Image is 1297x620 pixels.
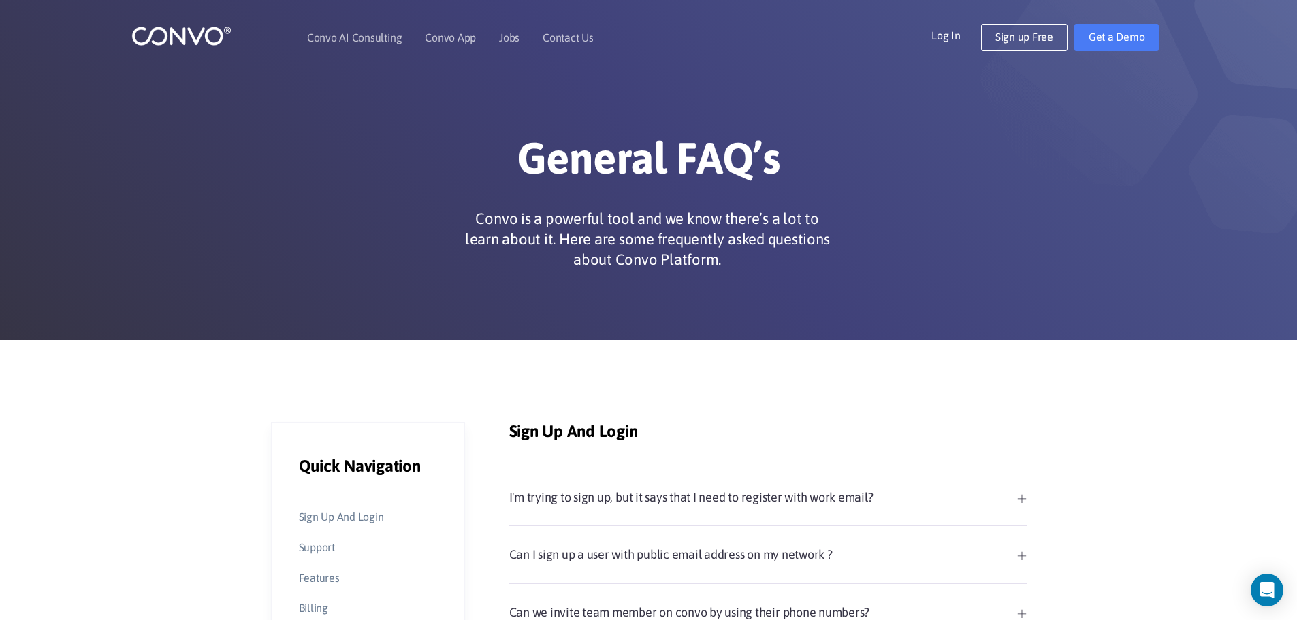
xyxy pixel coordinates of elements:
a: Convo App [425,32,476,43]
a: Contact Us [543,32,594,43]
a: Sign up Free [981,24,1068,51]
a: Features [299,568,340,589]
a: Sign Up And Login [299,507,384,527]
h3: Sign Up And Login [509,422,1027,452]
a: Convo AI Consulting [307,32,402,43]
a: I'm trying to sign up, but it says that I need to register with work email? [509,486,1027,509]
h1: General FAQ’s [271,132,1027,195]
div: Open Intercom Messenger [1251,574,1283,606]
a: Can I sign up a user with public email address on my network ? [509,543,1027,566]
a: Billing [299,598,328,619]
p: Convo is a powerful tool and we know there’s a lot to learn about it. Here are some frequently as... [464,208,831,270]
a: Log In [931,24,981,46]
h3: Quick Navigation [299,457,437,487]
a: Jobs [499,32,519,43]
a: Support [299,538,335,558]
img: logo_1.png [131,25,231,46]
a: Get a Demo [1074,24,1159,51]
